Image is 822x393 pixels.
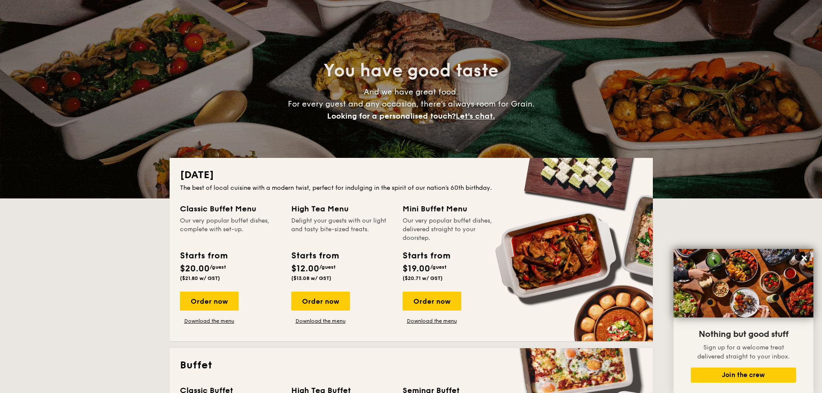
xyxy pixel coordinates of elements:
[180,184,642,192] div: The best of local cuisine with a modern twist, perfect for indulging in the spirit of our nation’...
[403,292,461,311] div: Order now
[403,217,504,242] div: Our very popular buffet dishes, delivered straight to your doorstep.
[797,251,811,265] button: Close
[291,249,338,262] div: Starts from
[403,318,461,324] a: Download the menu
[180,249,227,262] div: Starts from
[324,60,498,81] span: You have good taste
[403,249,450,262] div: Starts from
[403,275,443,281] span: ($20.71 w/ GST)
[674,249,813,318] img: DSC07876-Edit02-Large.jpeg
[180,168,642,182] h2: [DATE]
[403,264,430,274] span: $19.00
[327,111,456,121] span: Looking for a personalised touch?
[180,264,210,274] span: $20.00
[180,318,239,324] a: Download the menu
[291,203,392,215] div: High Tea Menu
[291,275,331,281] span: ($13.08 w/ GST)
[403,203,504,215] div: Mini Buffet Menu
[291,318,350,324] a: Download the menu
[180,203,281,215] div: Classic Buffet Menu
[430,264,447,270] span: /guest
[291,217,392,242] div: Delight your guests with our light and tasty bite-sized treats.
[456,111,495,121] span: Let's chat.
[288,87,535,121] span: And we have great food. For every guest and any occasion, there’s always room for Grain.
[180,217,281,242] div: Our very popular buffet dishes, complete with set-up.
[291,264,319,274] span: $12.00
[180,292,239,311] div: Order now
[291,292,350,311] div: Order now
[691,368,796,383] button: Join the crew
[699,329,788,340] span: Nothing but good stuff
[319,264,336,270] span: /guest
[697,344,790,360] span: Sign up for a welcome treat delivered straight to your inbox.
[180,275,220,281] span: ($21.80 w/ GST)
[210,264,226,270] span: /guest
[180,358,642,372] h2: Buffet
